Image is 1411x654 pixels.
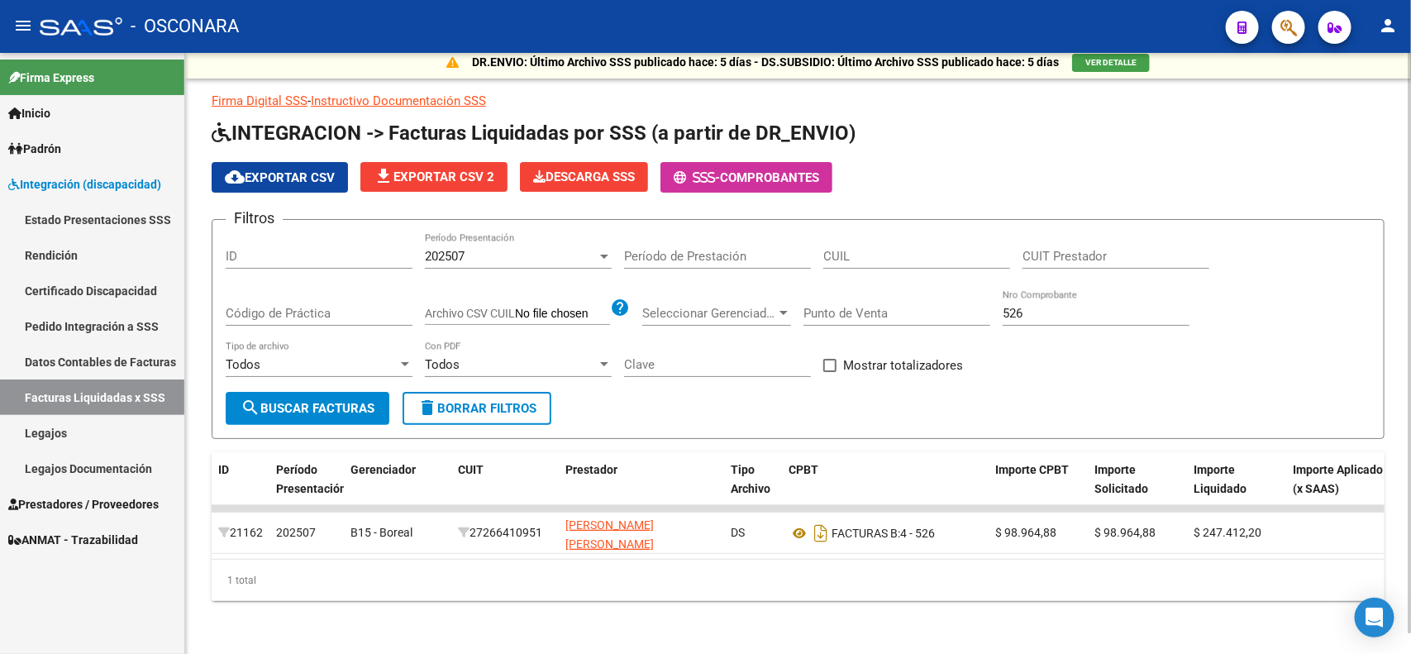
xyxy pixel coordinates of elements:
datatable-header-cell: CPBT [782,452,989,525]
mat-icon: file_download [374,166,393,186]
span: Mostrar totalizadores [843,356,963,375]
mat-icon: help [610,298,630,317]
span: Gerenciador [350,463,416,476]
button: Buscar Facturas [226,392,389,425]
button: Descarga SSS [520,162,648,192]
div: Open Intercom Messenger [1355,598,1394,637]
span: Buscar Facturas [241,401,374,416]
span: CUIT [458,463,484,476]
mat-icon: cloud_download [225,167,245,187]
span: ID [218,463,229,476]
datatable-header-cell: Prestador [559,452,724,525]
span: Importe Solicitado [1094,463,1148,495]
button: -Comprobantes [660,162,832,193]
span: Firma Express [8,69,94,87]
span: Padrón [8,140,61,158]
span: VER DETALLE [1085,58,1137,67]
div: 21162 [218,523,263,542]
datatable-header-cell: Importe Solicitado [1088,452,1187,525]
span: B15 - Boreal [350,526,412,539]
span: Prestadores / Proveedores [8,495,159,513]
div: 27266410951 [458,523,552,542]
mat-icon: menu [13,16,33,36]
span: - [674,170,720,185]
a: Firma Digital SSS [212,93,307,108]
span: Exportar CSV 2 [374,169,494,184]
mat-icon: search [241,398,260,418]
mat-icon: person [1378,16,1398,36]
span: Archivo CSV CUIL [425,307,515,320]
div: 1 total [212,560,1385,601]
span: Exportar CSV [225,170,335,185]
datatable-header-cell: Gerenciador [344,452,451,525]
a: Instructivo Documentación SSS [311,93,486,108]
span: Borrar Filtros [417,401,536,416]
input: Archivo CSV CUIL [515,307,610,322]
span: Integración (discapacidad) [8,175,161,193]
mat-icon: delete [417,398,437,418]
span: 202507 [425,249,465,264]
span: INTEGRACION -> Facturas Liquidadas por SSS (a partir de DR_ENVIO) [212,122,856,145]
h3: Filtros [226,207,283,230]
span: 202507 [276,526,316,539]
datatable-header-cell: Tipo Archivo [724,452,782,525]
p: DR.ENVIO: Último Archivo SSS publicado hace: 5 días - DS.SUBSIDIO: Último Archivo SSS publicado h... [472,53,1059,71]
datatable-header-cell: Período Presentación [269,452,344,525]
span: Seleccionar Gerenciador [642,306,776,321]
span: Comprobantes [720,170,819,185]
button: VER DETALLE [1072,54,1150,72]
span: ANMAT - Trazabilidad [8,531,138,549]
span: Importe CPBT [995,463,1069,476]
button: Exportar CSV 2 [360,162,508,192]
span: Período Presentación [276,463,346,495]
span: Todos [425,357,460,372]
span: - OSCONARA [131,8,239,45]
span: DS [731,526,745,539]
datatable-header-cell: Importe Liquidado [1187,452,1286,525]
datatable-header-cell: CUIT [451,452,559,525]
app-download-masive: Descarga masiva de comprobantes (adjuntos) [520,162,648,193]
span: $ 98.964,88 [995,526,1056,539]
span: CPBT [789,463,818,476]
span: Todos [226,357,260,372]
datatable-header-cell: Importe CPBT [989,452,1088,525]
datatable-header-cell: Importe Aplicado (x SAAS) [1286,452,1394,525]
span: Descarga SSS [533,169,635,184]
span: $ 98.964,88 [1094,526,1156,539]
button: Exportar CSV [212,162,348,193]
span: [PERSON_NAME] [PERSON_NAME] [565,518,654,551]
p: - [212,92,1385,110]
span: Importe Liquidado [1194,463,1247,495]
span: Inicio [8,104,50,122]
span: $ 247.412,20 [1194,526,1261,539]
datatable-header-cell: ID [212,452,269,525]
span: Prestador [565,463,617,476]
button: Borrar Filtros [403,392,551,425]
span: Tipo Archivo [731,463,770,495]
i: Descargar documento [810,520,832,547]
span: Importe Aplicado (x SAAS) [1293,463,1383,495]
span: FACTURAS B: [832,527,900,540]
div: 4 - 526 [789,520,982,547]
